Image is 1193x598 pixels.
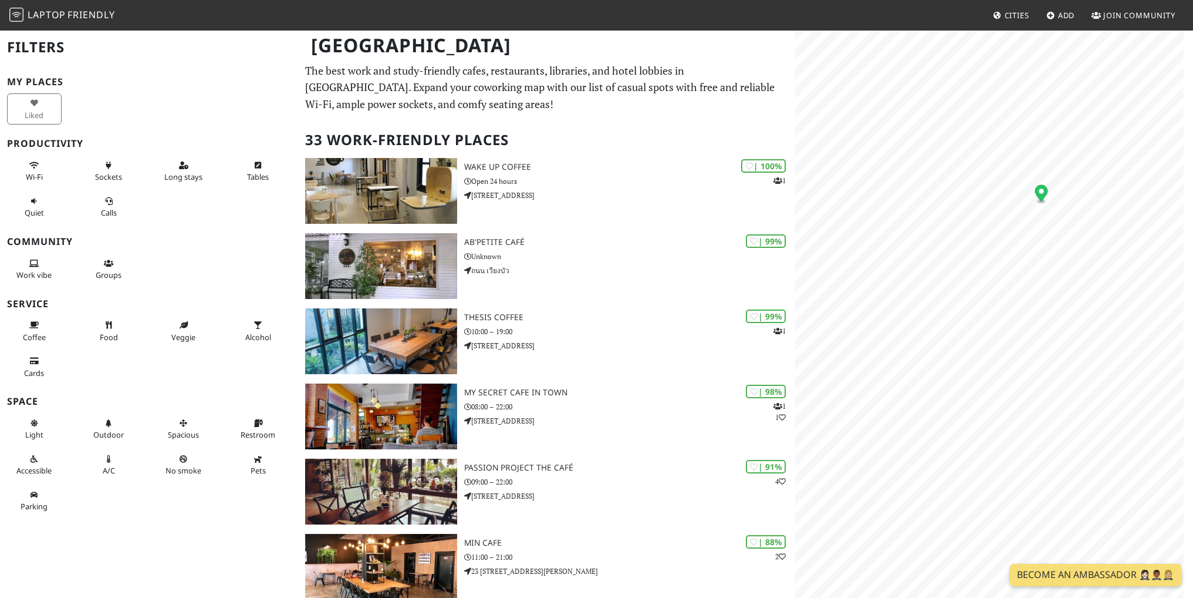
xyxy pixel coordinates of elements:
h3: Service [7,298,291,310]
p: Unknown [464,251,796,262]
span: Restroom [241,429,275,440]
button: A/C [82,449,136,481]
a: Cities [988,5,1034,26]
span: Food [100,332,118,342]
span: Add [1058,10,1075,21]
button: Light [7,414,62,445]
div: | 99% [746,310,786,323]
span: Credit cards [24,368,44,378]
span: Video/audio calls [101,207,117,218]
button: Calls [82,192,136,223]
span: Group tables [96,270,121,280]
span: Alcohol [245,332,271,342]
p: 2 [775,551,786,562]
a: Ab'Petite Café | 99% Ab'Petite Café Unknown ถนน เวียงบัว [298,233,795,299]
h1: [GEOGRAPHIC_DATA] [302,29,793,62]
a: Passion Project the Café | 91% 4 Passion Project the Café 09:00 – 22:00 [STREET_ADDRESS] [298,459,795,525]
button: Sockets [82,156,136,187]
button: Work vibe [7,254,62,285]
div: | 100% [741,159,786,173]
a: Join Community [1087,5,1180,26]
h3: Thesis Coffee [464,313,796,322]
span: Spacious [168,429,199,440]
button: Quiet [7,192,62,223]
img: Thesis Coffee [305,308,457,374]
button: Tables [231,156,285,187]
button: No smoke [156,449,211,481]
span: People working [16,270,52,280]
p: The best work and study-friendly cafes, restaurants, libraries, and hotel lobbies in [GEOGRAPHIC_... [305,62,788,113]
img: Ab'Petite Café [305,233,457,299]
span: Natural light [25,429,43,440]
p: 10:00 – 19:00 [464,326,796,337]
span: Outdoor area [93,429,124,440]
button: Outdoor [82,414,136,445]
button: Pets [231,449,285,481]
span: Air conditioned [103,465,115,476]
h3: My Secret Cafe In Town [464,388,796,398]
p: 11:00 – 21:00 [464,552,796,563]
div: Map marker [1035,184,1048,204]
h3: Ab'Petite Café [464,237,796,247]
button: Alcohol [231,315,285,347]
button: Food [82,315,136,347]
div: | 91% [746,460,786,473]
button: Coffee [7,315,62,347]
button: Cards [7,351,62,382]
a: My Secret Cafe In Town | 98% 11 My Secret Cafe In Town 08:00 – 22:00 [STREET_ADDRESS] [298,384,795,449]
a: Become an Ambassador 🤵🏻‍♀️🤵🏾‍♂️🤵🏼‍♀️ [1010,564,1181,586]
span: Quiet [25,207,44,218]
p: [STREET_ADDRESS] [464,190,796,201]
div: | 88% [746,535,786,549]
p: ถนน เวียงบัว [464,265,796,276]
h3: Space [7,396,291,407]
span: Work-friendly tables [247,172,269,182]
button: Restroom [231,414,285,445]
span: Cities [1005,10,1029,21]
span: Coffee [23,332,46,342]
span: Accessible [16,465,52,476]
p: 08:00 – 22:00 [464,401,796,412]
span: Friendly [67,8,114,21]
h3: Community [7,236,291,247]
h3: Passion Project the Café [464,463,796,473]
p: 4 [775,476,786,487]
p: 09:00 – 22:00 [464,476,796,488]
span: Long stays [164,172,202,182]
a: Wake Up Coffee | 100% 1 Wake Up Coffee Open 24 hours [STREET_ADDRESS] [298,158,795,224]
button: Parking [7,485,62,516]
span: Join Community [1103,10,1175,21]
span: Smoke free [165,465,201,476]
h3: Min Cafe [464,538,796,548]
h3: Wake Up Coffee [464,162,796,172]
button: Spacious [156,414,211,445]
p: 1 1 [773,401,786,423]
div: | 99% [746,234,786,248]
h2: 33 Work-Friendly Places [305,122,788,158]
p: Open 24 hours [464,176,796,187]
a: LaptopFriendly LaptopFriendly [9,5,115,26]
a: Thesis Coffee | 99% 1 Thesis Coffee 10:00 – 19:00 [STREET_ADDRESS] [298,308,795,374]
h2: Filters [7,29,291,65]
span: Laptop [28,8,66,21]
button: Accessible [7,449,62,481]
img: My Secret Cafe In Town [305,384,457,449]
h3: Productivity [7,138,291,149]
div: | 98% [746,385,786,398]
p: 1 [773,175,786,186]
p: 1 [773,325,786,337]
button: Veggie [156,315,211,347]
button: Long stays [156,156,211,187]
span: Veggie [171,332,195,342]
img: Wake Up Coffee [305,158,457,224]
h3: My Places [7,76,291,88]
img: LaptopFriendly [9,8,23,22]
p: 23 [STREET_ADDRESS][PERSON_NAME] [464,566,796,577]
button: Wi-Fi [7,156,62,187]
span: Parking [21,501,48,512]
p: [STREET_ADDRESS] [464,340,796,351]
span: Pet friendly [251,465,266,476]
img: Passion Project the Café [305,459,457,525]
span: Power sockets [95,172,122,182]
p: [STREET_ADDRESS] [464,415,796,426]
